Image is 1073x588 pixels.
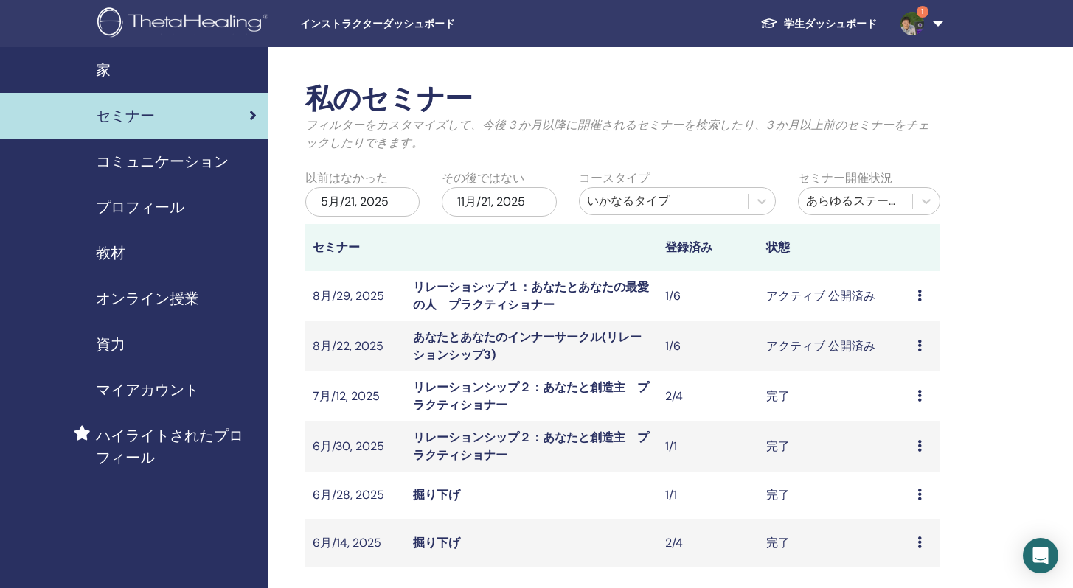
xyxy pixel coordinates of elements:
span: インストラクターダッシュボード [300,16,521,32]
span: プロフィール [96,196,184,218]
div: いかなるタイプ [587,192,740,210]
th: 登録済み [658,224,759,271]
div: あらゆるステータス [806,192,905,210]
td: 2/4 [658,371,759,421]
td: 1/6 [658,271,759,321]
a: リレーションシップ２：あなたと創造主 プラクティショナー [413,430,649,463]
a: 学生ダッシュボード [749,10,889,38]
span: セミナー [96,105,155,127]
span: 1 [917,6,928,18]
td: 6月/14, 2025 [305,519,406,567]
img: default.jpg [900,12,924,35]
a: あなたとあなたのインナーサークル(リレーションシップ3) [413,329,642,363]
td: 8月/22, 2025 [305,321,406,371]
td: 6月/28, 2025 [305,472,406,519]
td: 7月/12, 2025 [305,371,406,421]
td: 6月/30, 2025 [305,421,406,472]
span: 教材 [96,242,125,264]
td: 完了 [759,472,910,519]
div: 11月/21, 2025 [442,187,557,217]
a: リレーショシップ１：あなたとあなたの最愛の人 プラクティショナー [413,279,649,312]
td: アクティブ 公開済み [759,321,910,371]
th: 状態 [759,224,910,271]
div: 5月/21, 2025 [305,187,420,217]
span: 資力 [96,333,125,355]
td: 完了 [759,519,910,567]
img: graduation-cap-white.svg [760,17,778,29]
td: 2/4 [658,519,759,567]
td: 1/1 [658,472,759,519]
span: 家 [96,59,111,81]
span: オンライン授業 [96,287,199,309]
a: リレーションシップ２：あなたと創造主 プラクティショナー [413,379,649,413]
td: アクティブ 公開済み [759,271,910,321]
a: 掘り下げ [413,535,460,550]
label: コースタイプ [579,169,650,187]
td: 8月/29, 2025 [305,271,406,321]
label: その後ではない [442,169,524,187]
td: 完了 [759,421,910,472]
span: ハイライトされたプロフィール [96,424,257,469]
td: 完了 [759,371,910,421]
div: Open Intercom Messenger [1023,538,1058,573]
p: フィルターをカスタマイズして、今後 3 か月以降に開催されるセミナーを検索したり、3 か月以上前のセミナーをチェックしたりできます。 [305,116,940,152]
label: 以前はなかった [305,169,388,187]
span: マイアカウント [96,379,199,401]
td: 1/1 [658,421,759,472]
a: 掘り下げ [413,487,460,503]
span: コミュニケーション [96,150,229,172]
th: セミナー [305,224,406,271]
img: logo.png [97,7,274,41]
label: セミナー開催状況 [798,169,892,187]
h2: 私のセミナー [305,83,940,116]
td: 1/6 [658,321,759,371]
